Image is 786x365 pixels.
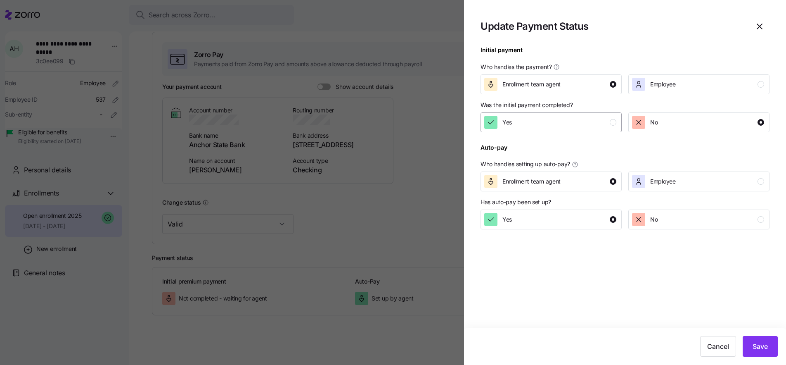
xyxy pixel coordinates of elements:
[502,118,512,126] span: Yes
[707,341,729,351] span: Cancel
[481,101,573,109] span: Was the initial payment completed?
[650,215,658,224] span: No
[650,177,676,186] span: Employee
[502,177,561,186] span: Enrollment team agent
[481,160,570,168] span: Who handles setting up auto-pay?
[502,215,512,224] span: Yes
[481,45,523,61] div: Initial payment
[743,336,778,357] button: Save
[481,143,507,159] div: Auto-pay
[650,118,658,126] span: No
[481,63,552,71] span: Who handles the payment?
[700,336,736,357] button: Cancel
[502,80,561,88] span: Enrollment team agent
[481,198,551,206] span: Has auto-pay been set up?
[650,80,676,88] span: Employee
[753,341,768,351] span: Save
[481,20,589,33] h1: Update Payment Status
